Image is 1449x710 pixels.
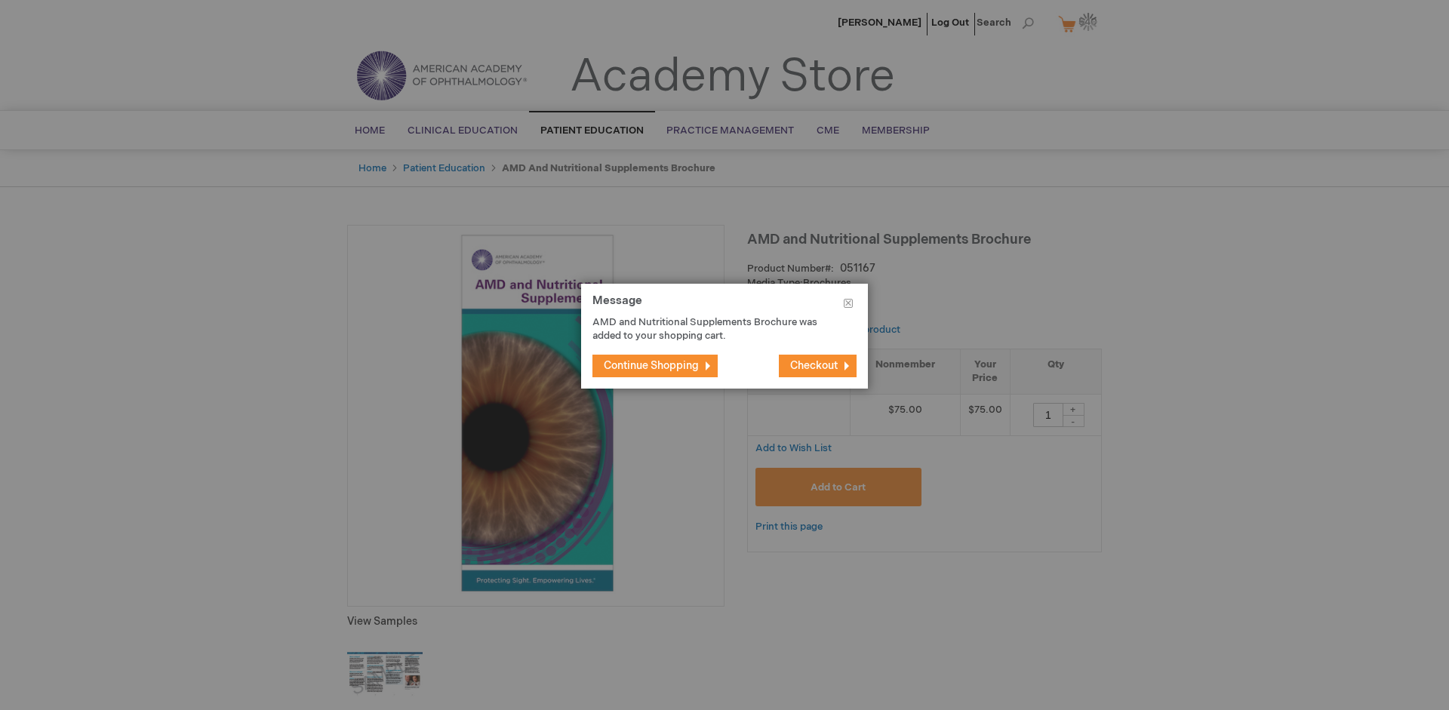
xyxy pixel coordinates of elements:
[779,355,857,377] button: Checkout
[790,359,838,372] span: Checkout
[592,295,857,315] h1: Message
[592,315,834,343] p: AMD and Nutritional Supplements Brochure was added to your shopping cart.
[592,355,718,377] button: Continue Shopping
[604,359,699,372] span: Continue Shopping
